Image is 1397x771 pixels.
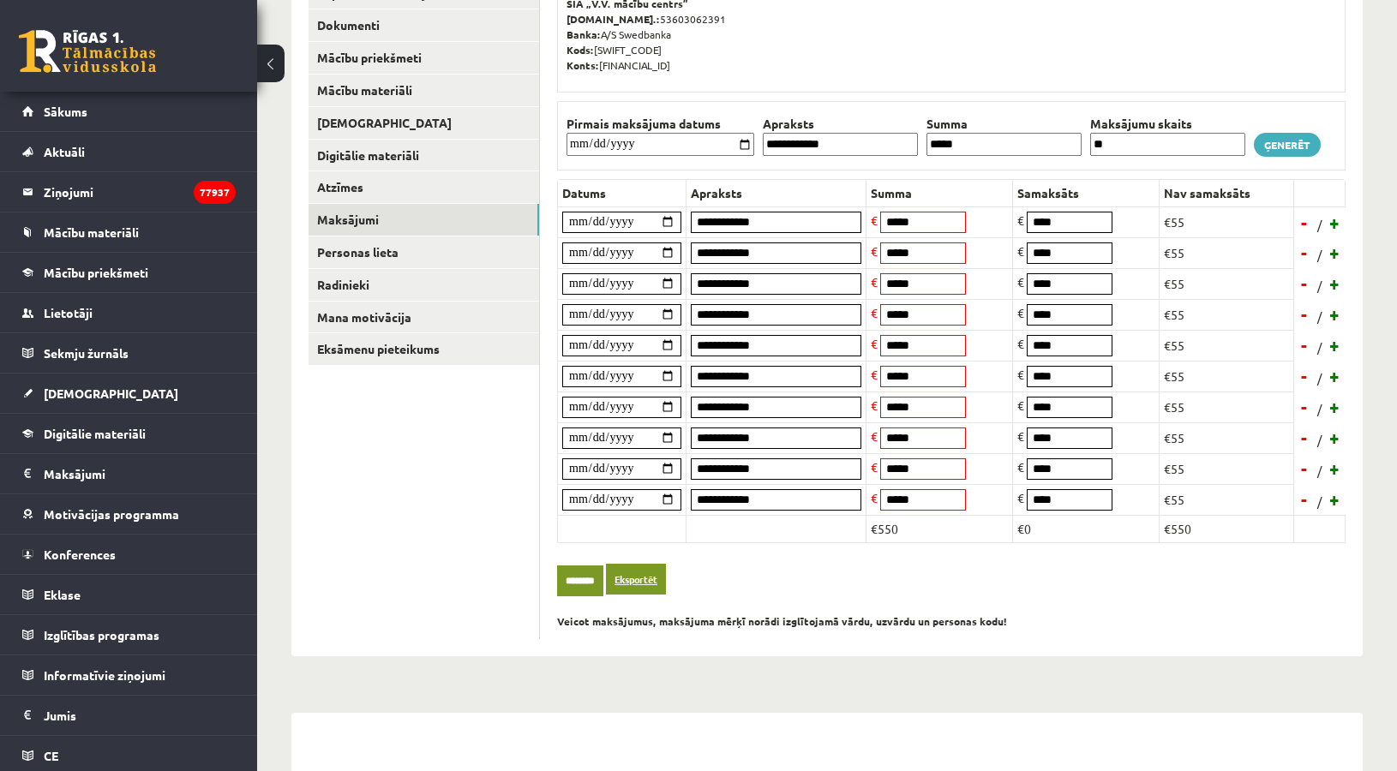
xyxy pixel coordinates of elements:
span: € [1017,274,1024,290]
a: + [1327,271,1344,296]
span: € [1017,490,1024,505]
a: - [1296,487,1313,512]
a: Sekmju žurnāls [22,333,236,373]
b: Kods: [567,43,594,57]
b: Banka: [567,27,601,41]
a: Izglītības programas [22,615,236,654]
a: + [1327,425,1344,451]
a: Ģenerēt [1254,133,1321,157]
span: / [1316,216,1324,234]
a: Sākums [22,92,236,131]
a: Eksportēt [606,564,666,595]
span: € [1017,367,1024,382]
th: Summa [922,115,1086,133]
th: Samaksāts [1013,179,1160,206]
span: € [871,459,878,475]
span: Mācību materiāli [44,224,139,240]
td: €55 [1160,268,1294,299]
span: / [1316,308,1324,326]
a: - [1296,332,1313,358]
span: Aktuāli [44,144,85,159]
th: Summa [866,179,1013,206]
a: - [1296,210,1313,236]
span: [DEMOGRAPHIC_DATA] [44,385,178,401]
a: - [1296,271,1313,296]
td: €55 [1160,330,1294,361]
th: Nav samaksāts [1160,179,1294,206]
a: Ziņojumi77937 [22,172,236,212]
td: €55 [1160,237,1294,268]
th: Apraksts [758,115,922,133]
a: + [1327,487,1344,512]
a: - [1296,302,1313,327]
a: Digitālie materiāli [309,140,539,171]
span: Mācību priekšmeti [44,265,148,280]
span: Digitālie materiāli [44,426,146,441]
a: Lietotāji [22,293,236,332]
a: Mācību materiāli [22,212,236,252]
a: Dokumenti [309,9,539,41]
td: €55 [1160,484,1294,515]
span: / [1316,246,1324,264]
a: Konferences [22,535,236,574]
b: [DOMAIN_NAME].: [567,12,660,26]
span: / [1316,338,1324,356]
td: €55 [1160,299,1294,330]
span: € [1017,336,1024,351]
a: - [1296,456,1313,481]
span: € [871,336,878,351]
b: Konts: [567,58,599,72]
a: - [1296,394,1313,420]
a: Mācību priekšmeti [22,253,236,292]
span: Izglītības programas [44,627,159,642]
a: Atzīmes [309,171,539,203]
span: € [871,397,878,413]
span: € [871,243,878,259]
span: € [871,274,878,290]
span: € [1017,459,1024,475]
legend: Maksājumi [44,454,236,493]
span: Sākums [44,104,87,119]
a: Jumis [22,696,236,735]
span: / [1316,277,1324,295]
a: Mācību materiāli [309,75,539,106]
a: Eklase [22,575,236,614]
span: / [1316,431,1324,449]
span: Eklase [44,587,81,602]
span: Sekmju žurnāls [44,345,129,361]
a: + [1327,332,1344,358]
span: € [1017,243,1024,259]
span: € [871,212,878,228]
a: Rīgas 1. Tālmācības vidusskola [19,30,156,73]
a: - [1296,425,1313,451]
a: - [1296,240,1313,266]
a: + [1327,210,1344,236]
b: Veicot maksājumus, maksājuma mērķī norādi izglītojamā vārdu, uzvārdu un personas kodu! [557,614,1007,628]
span: Jumis [44,708,76,723]
span: € [1017,428,1024,444]
td: €55 [1160,361,1294,391]
span: € [1017,397,1024,413]
a: Mana motivācija [309,302,539,333]
a: Radinieki [309,269,539,301]
a: Maksājumi [22,454,236,493]
span: € [1017,212,1024,228]
a: [DEMOGRAPHIC_DATA] [309,107,539,139]
span: CE [44,748,58,763]
a: Motivācijas programma [22,494,236,534]
td: €55 [1160,453,1294,484]
a: Mācību priekšmeti [309,42,539,74]
a: Aktuāli [22,132,236,171]
td: €55 [1160,422,1294,453]
legend: Ziņojumi [44,172,236,212]
span: / [1316,400,1324,418]
a: Digitālie materiāli [22,414,236,453]
span: / [1316,462,1324,480]
td: €0 [1013,515,1160,542]
td: €550 [1160,515,1294,542]
td: €55 [1160,206,1294,237]
th: Maksājumu skaits [1086,115,1250,133]
a: Personas lieta [309,236,539,268]
th: Datums [558,179,687,206]
span: Motivācijas programma [44,506,179,522]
